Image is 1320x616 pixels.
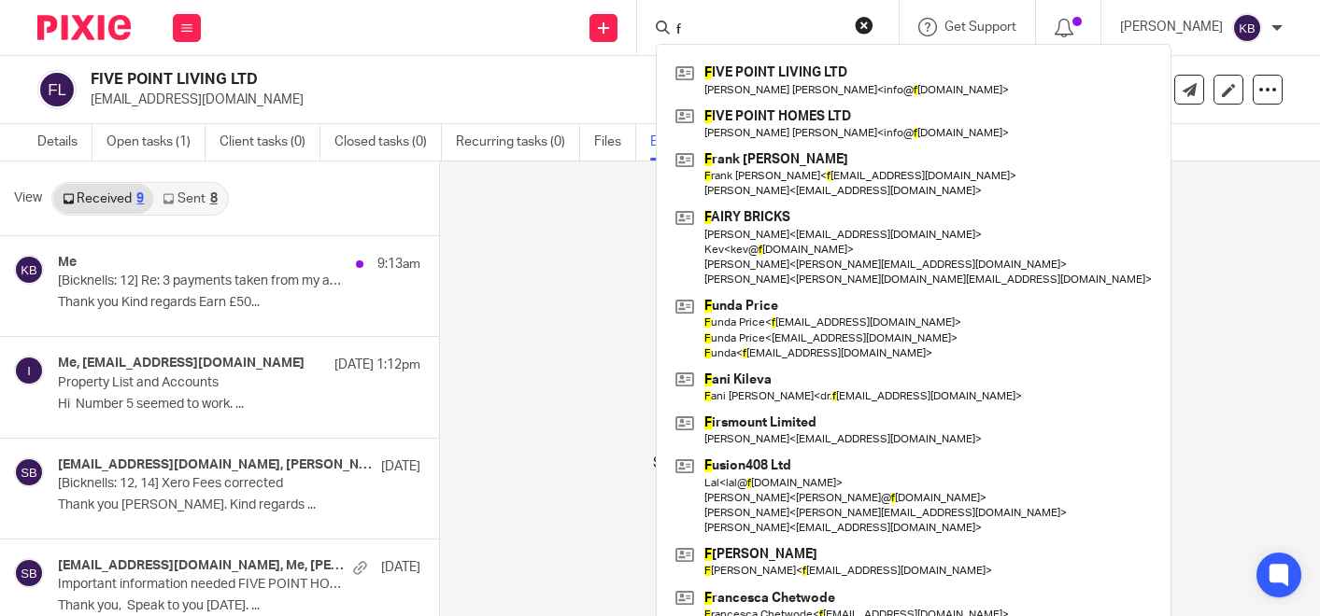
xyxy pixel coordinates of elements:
[153,184,226,214] a: Sent8
[1120,18,1223,36] p: [PERSON_NAME]
[14,189,42,208] span: View
[58,375,348,391] p: Property List and Accounts
[456,124,580,161] a: Recurring tasks (0)
[674,22,843,39] input: Search
[334,124,442,161] a: Closed tasks (0)
[58,497,420,513] p: Thank you [PERSON_NAME]. Kind regards ...
[650,124,703,161] a: Emails
[106,124,206,161] a: Open tasks (1)
[58,558,344,574] h4: [EMAIL_ADDRESS][DOMAIN_NAME], Me, [PERSON_NAME]
[210,192,218,205] div: 8
[37,124,92,161] a: Details
[653,452,1107,474] p: Select a conversation from the list on the left to view its contents.
[14,558,44,588] img: svg%3E
[381,558,420,577] p: [DATE]
[37,70,77,109] img: svg%3E
[58,598,420,614] p: Thank you, Speak to you [DATE]. ...
[1232,13,1262,43] img: svg%3E
[58,577,348,593] p: Important information needed FIVE POINT HOMES LTD
[855,16,873,35] button: Clear
[594,124,636,161] a: Files
[334,356,420,374] p: [DATE] 1:12pm
[58,457,372,473] h4: [EMAIL_ADDRESS][DOMAIN_NAME], [PERSON_NAME]
[53,184,153,214] a: Received9
[136,192,144,205] div: 9
[220,124,320,161] a: Client tasks (0)
[58,476,348,492] p: [Bicknells: 12, 14] Xero Fees corrected
[58,295,420,311] p: Thank you Kind regards Earn £50...
[58,397,420,413] p: Hi Number 5 seemed to work. ...
[58,356,305,371] h4: Me, [EMAIL_ADDRESS][DOMAIN_NAME]
[381,457,420,476] p: [DATE]
[944,21,1016,34] span: Get Support
[91,70,841,90] h2: FIVE POINT LIVING LTD
[58,255,77,271] h4: Me
[377,255,420,273] p: 9:13am
[37,15,131,40] img: Pixie
[14,356,44,385] img: svg%3E
[58,273,348,289] p: [Bicknells: 12] Re: 3 payments taken from my account
[14,255,44,285] img: svg%3E
[91,91,1029,109] p: [EMAIL_ADDRESS][DOMAIN_NAME]
[14,457,44,487] img: svg%3E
